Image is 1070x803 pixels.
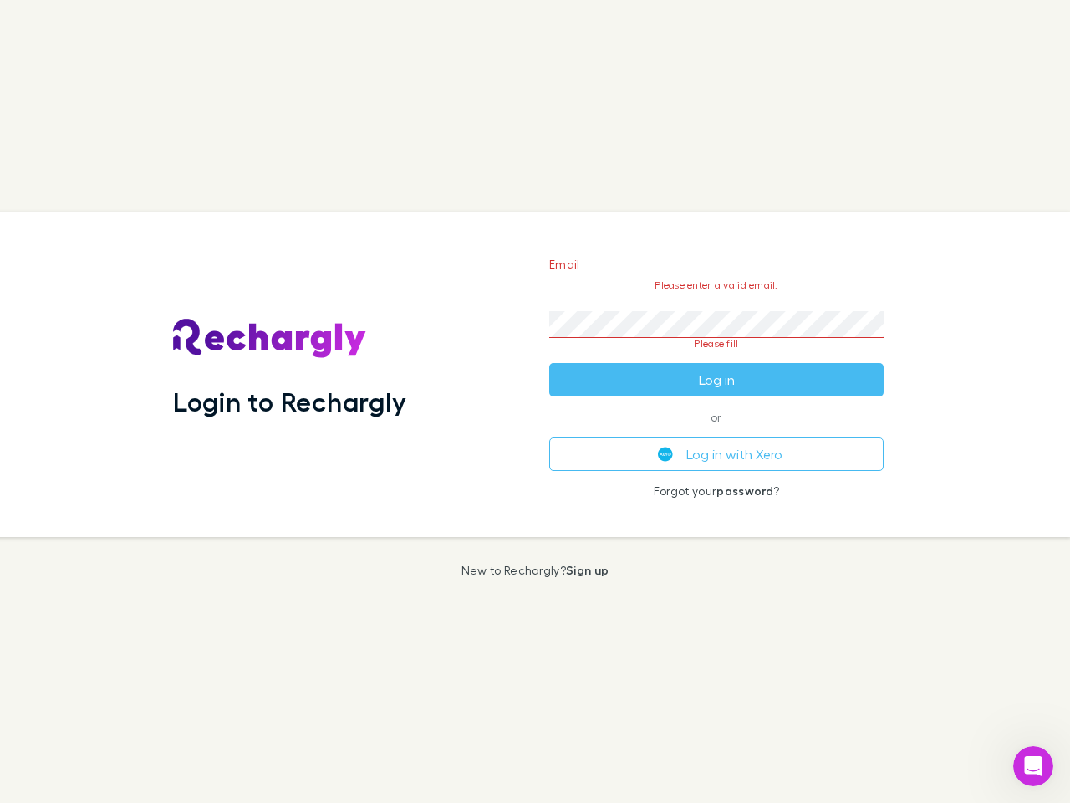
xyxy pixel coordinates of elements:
[566,563,609,577] a: Sign up
[549,437,884,471] button: Log in with Xero
[173,386,406,417] h1: Login to Rechargly
[549,363,884,396] button: Log in
[1013,746,1053,786] iframe: Intercom live chat
[549,279,884,291] p: Please enter a valid email.
[716,483,773,498] a: password
[461,564,609,577] p: New to Rechargly?
[549,484,884,498] p: Forgot your ?
[549,338,884,350] p: Please fill
[549,417,884,417] span: or
[658,447,673,462] img: Xero's logo
[173,319,367,359] img: Rechargly's Logo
